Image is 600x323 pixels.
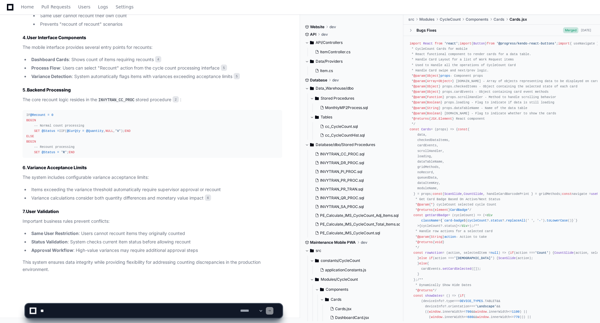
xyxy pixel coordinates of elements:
[26,112,278,155] div: IF IIF( , , ); ;
[205,195,211,201] span: 6
[34,145,75,149] span: -- Recount processing
[305,83,399,93] button: Data_Warehouse/dbo
[23,208,282,215] h3: 7.
[31,231,79,236] strong: Same User Restriction
[313,194,400,202] button: INVYTRAN_QR_PROC.sql
[305,38,399,48] button: API/Controllers
[419,256,427,260] span: else
[38,12,282,19] li: Same user cannot recount their own count
[31,74,72,79] strong: Variance Detection
[460,42,471,45] span: import
[23,44,282,51] p: The mobile interface provides several entry points for recounts:
[417,208,433,212] span: @returns
[410,213,577,228] span: {cycleCount?.status}
[310,247,314,254] svg: Directory
[310,58,314,65] svg: Directory
[313,159,400,167] button: INVYTRAN_DR_PROC.sql
[31,239,68,244] strong: Status Validation
[427,101,440,104] span: Boolean
[504,219,525,222] span: .replaceAll
[318,131,395,140] button: cc_CycleCountHist.sql
[417,235,429,238] span: @param
[34,129,40,133] span: SET
[30,113,45,117] span: @Recount
[413,213,423,217] span: const
[326,287,348,292] span: Components
[417,240,433,244] span: @returns
[441,219,442,222] span: {
[41,5,70,9] span: Pull Requests
[361,240,367,245] span: dev
[313,220,400,229] button: PE_Calculate_IMS_CycleCount_Total_Items.sql
[320,160,364,165] span: INVYTRAN_DR_PROC.sql
[321,115,332,120] span: Tables
[454,213,473,217] span: cycleCount
[545,219,568,222] span: .toLowerCase
[234,73,240,79] span: 5
[29,195,282,202] li: Variance calculations consider both quantity differences and monetary value impact
[115,129,121,133] span: 'V'
[313,150,400,159] button: INVYTRAN_CC_PROC.sql
[410,278,471,292] span: /** * Dynamically Show Hide Dates * */
[419,17,435,22] span: Modules
[416,28,437,33] div: Bugs Fixes
[61,150,67,154] span: 'R'
[509,17,527,22] span: Cards.jsx
[473,42,485,45] span: Button
[78,5,91,9] span: Users
[325,268,366,273] span: applicationConstants.js
[320,49,350,55] span: ItemController.cs
[442,267,471,271] span: setCardSelected
[320,178,364,183] span: INVYTRAN_PR_PROC.sql
[26,209,59,214] strong: User Validation
[313,167,400,176] button: INVYTRAN_PI_PROC.sql
[98,5,108,9] span: Logs
[440,17,461,22] span: CycleCount
[48,113,49,117] span: =
[444,219,464,222] span: card-badge
[221,65,227,71] span: 5
[318,103,395,112] button: MonthlyMP2Process.sql
[494,17,504,22] span: Cards
[427,106,438,110] span: String
[320,152,365,157] span: INVYTRAN_CC_PROC.sql
[554,251,574,255] span: CountSlide
[458,128,468,131] span: const
[320,68,333,73] span: Item.cs
[316,86,354,91] span: Data_Warehouse/dbo
[27,165,87,170] strong: Variance Acceptance Limits
[320,187,363,192] span: INVYTRAN_PR_TRAN.sql
[433,192,442,195] span: const
[23,87,282,93] h3: 5.
[23,259,282,273] p: This system ensures data integrity while providing flexibility for addressing counting discrepanc...
[535,251,549,255] span: 'Count'
[468,219,487,222] span: cycleCount
[320,222,401,227] span: PE_Calculate_IMS_CycleCount_Total_Items.sql
[410,213,577,228] span: < = ` ${ ? ? (' ', ' ') ()}`} >
[450,208,467,212] span: CardBadge
[321,258,360,263] span: constants/CycleCount
[435,42,442,45] span: from
[421,128,431,131] span: Cards
[155,56,161,62] span: 4
[23,34,282,41] h3: 4.
[431,235,442,238] span: String
[413,111,425,115] span: @param
[29,230,282,237] li: : Users cannot recount items they originally counted
[427,111,440,115] span: Boolean
[421,219,438,222] span: className
[310,141,314,148] svg: Directory
[57,150,59,154] span: =
[173,96,179,102] span: 2
[413,95,425,99] span: @param
[82,129,84,133] span: =
[42,129,55,133] span: @Status
[427,85,438,88] span: Object
[435,240,442,244] span: void
[26,118,36,122] span: BEGIN
[413,74,425,78] span: @param
[410,42,421,45] span: import
[69,150,75,154] span: END
[316,59,343,64] span: Data/Providers
[23,96,282,104] p: The core recount logic resides in the stored procedure :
